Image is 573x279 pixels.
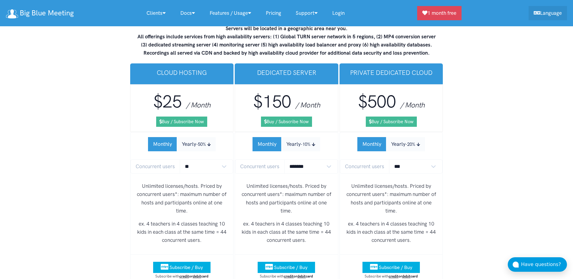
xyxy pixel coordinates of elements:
[179,274,189,278] u: credit
[389,274,418,278] strong: or card
[340,159,389,174] span: Concurrent users
[284,274,313,278] strong: or card
[169,265,203,270] span: Subscribe / Buy
[345,220,438,245] p: ex. 4 teachers in 4 classes teaching 10 kids in each class at the same time = 44 concurrent users.
[274,265,307,270] span: Subscribe / Buy
[389,274,398,278] u: credit
[196,142,206,147] small: -50%
[186,101,211,109] span: / Month
[139,7,173,20] a: Clients
[135,68,229,77] h3: Cloud Hosting
[400,101,425,109] span: / Month
[297,274,306,278] u: debit
[177,137,216,151] button: Yearly-50%
[284,274,294,278] u: credit
[156,117,207,127] a: Buy / Subscribe Now
[193,274,201,278] u: debit
[357,137,386,151] button: Monthly
[281,137,320,151] button: Yearly-10%
[148,137,216,151] div: Subscription Period
[235,159,285,174] span: Concurrent users
[295,101,320,109] span: / Month
[529,6,567,20] a: Language
[358,91,396,112] span: $500
[6,9,18,18] img: logo
[288,7,325,20] a: Support
[301,142,311,147] small: -10%
[405,142,415,147] small: -20%
[148,137,177,151] button: Monthly
[366,117,417,127] a: Buy / Subscribe Now
[345,182,438,215] p: Unlimited licenses/hosts. Priced by concurrent users*: maximum number of hosts and participants o...
[155,274,208,278] small: Subscribe with
[325,7,352,20] a: Login
[202,7,259,20] a: Features / Usage
[240,68,333,77] h3: Dedicated Server
[135,182,229,215] p: Unlimited licenses/hosts. Priced by concurrent users*: maximum number of hosts and participants o...
[179,274,208,278] strong: or card
[260,274,313,278] small: Subscribe with
[402,274,410,278] u: debit
[357,137,425,151] div: Subscription Period
[253,91,291,112] span: $150
[253,137,320,151] div: Subscription Period
[261,117,312,127] a: Buy / Subscribe Now
[417,6,462,20] a: 1 month free
[153,91,182,112] span: $25
[508,257,567,272] button: Have questions?
[130,159,180,174] span: Concurrent users
[365,274,418,278] small: Subscribe with
[135,220,229,245] p: ex. 4 teachers in 4 classes teaching 10 kids in each class at the same time = 44 concurrent users.
[240,182,333,215] p: Unlimited licenses/hosts. Priced by concurrent users*: maximum number of hosts and participants o...
[6,7,74,20] a: Big Blue Meeting
[379,265,412,270] span: Subscribe / Buy
[344,68,438,77] h3: Private Dedicated Cloud
[386,137,425,151] button: Yearly-20%
[521,261,567,268] div: Have questions?
[240,220,333,245] p: ex. 4 teachers in 4 classes teaching 10 kids in each class at the same time = 44 concurrent users.
[259,7,288,20] a: Pricing
[253,137,282,151] button: Monthly
[173,7,202,20] a: Docs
